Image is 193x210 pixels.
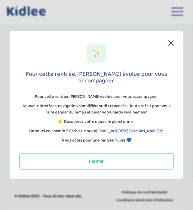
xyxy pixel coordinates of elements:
[62,137,131,144] p: À vos côtés pour une rentrée fluide 💙
[92,49,101,58] img: New Design Icon
[35,94,158,100] p: Pour cette rentrée, [PERSON_NAME] évolue pour vous accompagner
[58,119,135,125] p: 👉 Découvrez votre nouvelle plateforme !
[29,128,164,134] p: Un souci en chemin ? Écrivez-nous à 💌
[19,103,174,116] p: Nouvelle interface, navigation simplifiée, outils repensés… Tout est fait pour vous faire gagner ...
[96,128,159,134] a: [EMAIL_ADDRESS][DOMAIN_NAME]
[19,153,174,170] button: Fermer
[19,71,174,84] h1: Pour cette rentrée, [PERSON_NAME] évolue pour vous accompagner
